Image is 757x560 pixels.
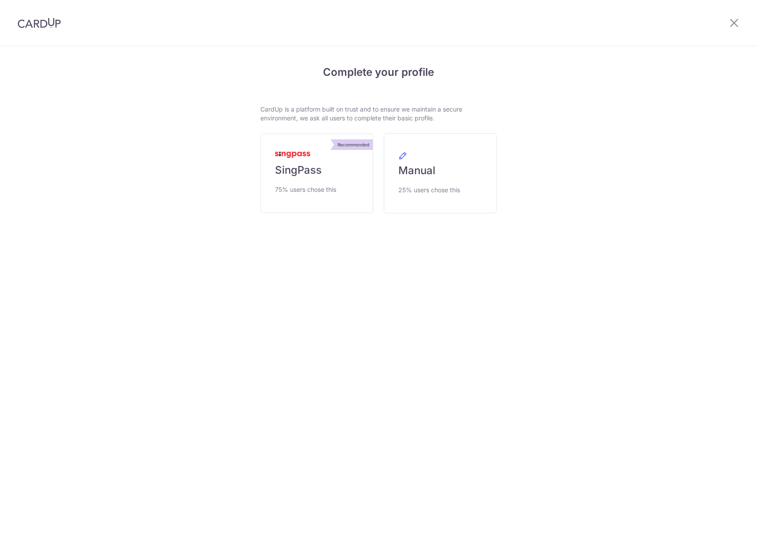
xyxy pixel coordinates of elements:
[275,184,336,195] span: 75% users chose this
[384,133,497,213] a: Manual 25% users chose this
[260,64,497,80] h4: Complete your profile
[398,185,460,195] span: 25% users chose this
[334,139,373,150] div: Recommended
[275,152,310,158] img: MyInfoLogo
[701,534,748,556] iframe: Opens a widget where you can find more information
[260,105,497,123] p: CardUp is a platform built on trust and to ensure we maintain a secure environment, we ask all us...
[275,163,322,177] span: SingPass
[18,18,61,28] img: CardUp
[398,164,435,178] span: Manual
[260,134,373,213] a: Recommended SingPass 75% users chose this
